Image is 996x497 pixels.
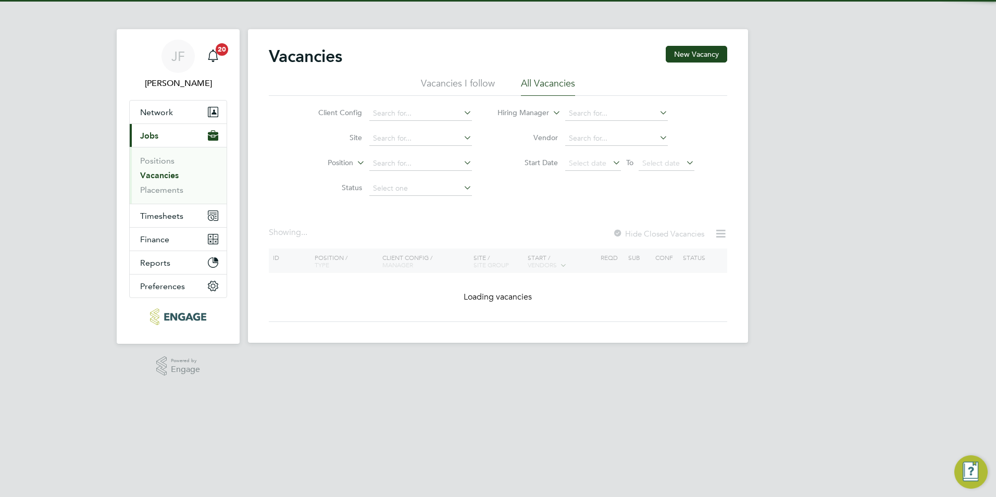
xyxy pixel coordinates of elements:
input: Search for... [369,131,472,146]
span: To [623,156,637,169]
a: Vacancies [140,170,179,180]
a: 20 [203,40,223,73]
span: Powered by [171,356,200,365]
li: Vacancies I follow [421,77,495,96]
button: Engage Resource Center [954,455,988,489]
button: Network [130,101,227,123]
label: Site [302,133,362,142]
span: JF [171,49,185,63]
div: Showing [269,227,309,238]
input: Search for... [369,156,472,171]
span: James Farrington [129,77,227,90]
input: Search for... [565,106,668,121]
span: Engage [171,365,200,374]
h2: Vacancies [269,46,342,67]
a: Placements [140,185,183,195]
button: Preferences [130,275,227,297]
span: Finance [140,234,169,244]
img: huntereducation-logo-retina.png [150,308,206,325]
div: Jobs [130,147,227,204]
span: ... [301,227,307,238]
label: Hiring Manager [489,108,549,118]
a: Positions [140,156,175,166]
span: Select date [642,158,680,168]
span: Timesheets [140,211,183,221]
span: Preferences [140,281,185,291]
button: Timesheets [130,204,227,227]
span: Jobs [140,131,158,141]
label: Start Date [498,158,558,167]
span: Select date [569,158,606,168]
a: JF[PERSON_NAME] [129,40,227,90]
span: Reports [140,258,170,268]
label: Position [293,158,353,168]
button: Finance [130,228,227,251]
li: All Vacancies [521,77,575,96]
label: Hide Closed Vacancies [613,229,704,239]
a: Powered byEngage [156,356,201,376]
span: 20 [216,43,228,56]
input: Search for... [565,131,668,146]
label: Status [302,183,362,192]
span: Network [140,107,173,117]
button: Jobs [130,124,227,147]
label: Client Config [302,108,362,117]
nav: Main navigation [117,29,240,344]
button: New Vacancy [666,46,727,63]
input: Search for... [369,106,472,121]
label: Vendor [498,133,558,142]
a: Go to home page [129,308,227,325]
button: Reports [130,251,227,274]
input: Select one [369,181,472,196]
